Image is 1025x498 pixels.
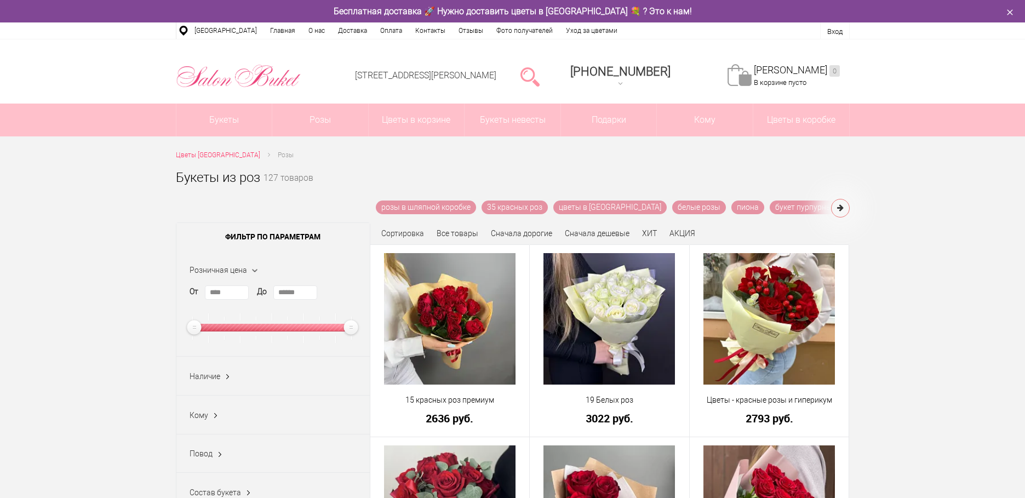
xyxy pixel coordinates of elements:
a: Контакты [409,22,452,39]
a: 2636 руб. [377,413,523,424]
img: 15 красных роз премиум [384,253,516,385]
a: [GEOGRAPHIC_DATA] [188,22,264,39]
a: [STREET_ADDRESS][PERSON_NAME] [355,70,496,81]
a: АКЦИЯ [669,229,695,238]
a: [PHONE_NUMBER] [564,61,677,92]
h1: Букеты из роз [176,168,260,187]
a: 3022 руб. [537,413,682,424]
span: Кому [190,411,208,420]
a: Уход за цветами [559,22,624,39]
a: Главная [264,22,302,39]
a: букет пурпурных роз [770,201,856,214]
ins: 0 [829,65,840,77]
span: Сортировка [381,229,424,238]
small: 127 товаров [264,174,313,201]
a: Оплата [374,22,409,39]
span: Состав букета [190,488,241,497]
img: 19 Белых роз [543,253,675,385]
a: Сначала дорогие [491,229,552,238]
span: [PHONE_NUMBER] [570,65,671,78]
a: Подарки [561,104,657,136]
span: Кому [657,104,753,136]
a: белые розы [672,201,726,214]
a: 35 красных роз [482,201,548,214]
a: Сначала дешевые [565,229,629,238]
span: Повод [190,449,213,458]
a: Отзывы [452,22,490,39]
a: ХИТ [642,229,657,238]
a: Розы [272,104,368,136]
a: Вход [827,27,843,36]
img: Цветы - красные розы и гиперикум [703,253,835,385]
a: цветы в [GEOGRAPHIC_DATA] [553,201,667,214]
a: Цветы в корзине [369,104,465,136]
span: Цветы [GEOGRAPHIC_DATA] [176,151,260,159]
a: О нас [302,22,331,39]
a: Фото получателей [490,22,559,39]
a: [PERSON_NAME] [754,64,840,77]
a: Букеты невесты [465,104,560,136]
label: До [257,286,267,297]
a: 2793 руб. [697,413,842,424]
a: Цветы в коробке [753,104,849,136]
span: Розничная цена [190,266,247,274]
span: Фильтр по параметрам [176,223,370,250]
a: Цветы - красные розы и гиперикум [697,394,842,406]
a: пиона [731,201,764,214]
span: Наличие [190,372,220,381]
a: 19 Белых роз [537,394,682,406]
label: От [190,286,198,297]
a: 15 красных роз премиум [377,394,523,406]
span: В корзине пусто [754,78,806,87]
a: Цветы [GEOGRAPHIC_DATA] [176,150,260,161]
span: Розы [278,151,294,159]
div: Бесплатная доставка 🚀 Нужно доставить цветы в [GEOGRAPHIC_DATA] 💐 ? Это к нам! [168,5,858,17]
img: Цветы Нижний Новгород [176,62,301,90]
a: Доставка [331,22,374,39]
a: розы в шляпной коробке [376,201,476,214]
a: Все товары [437,229,478,238]
a: Букеты [176,104,272,136]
